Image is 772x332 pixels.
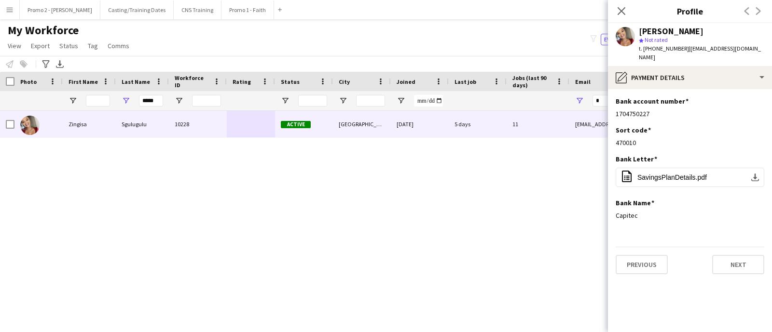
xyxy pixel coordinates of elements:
a: Comms [104,40,133,52]
span: Jobs (last 90 days) [512,74,552,89]
app-action-btn: Export XLSX [54,58,66,70]
a: View [4,40,25,52]
div: Sgulugulu [116,111,169,137]
div: [EMAIL_ADDRESS][DOMAIN_NAME] [569,111,762,137]
button: Next [712,255,764,274]
div: 470010 [616,138,764,147]
input: Status Filter Input [298,95,327,106]
span: Photo [20,78,37,85]
a: Tag [84,40,102,52]
button: Open Filter Menu [122,96,130,105]
span: Email [575,78,591,85]
button: Open Filter Menu [69,96,77,105]
span: t. [PHONE_NUMBER] [639,45,689,52]
button: Casting/Training Dates [100,0,174,19]
span: Tag [88,41,98,50]
a: Status [55,40,82,52]
div: Payment details [608,66,772,89]
input: Email Filter Input [593,95,757,106]
button: Everyone10,940 [601,34,652,45]
span: My Workforce [8,23,79,38]
a: Export [27,40,54,52]
span: Last Name [122,78,150,85]
input: Last Name Filter Input [139,95,163,106]
span: Active [281,121,311,128]
span: Rating [233,78,251,85]
span: Status [281,78,300,85]
div: 11 [507,111,569,137]
span: Not rated [645,36,668,43]
div: [DATE] [391,111,449,137]
span: View [8,41,21,50]
button: Previous [616,255,668,274]
span: Workforce ID [175,74,209,89]
span: | [EMAIL_ADDRESS][DOMAIN_NAME] [639,45,761,61]
div: Capitec [616,211,764,220]
img: Zingisa Sgulugulu [20,116,40,135]
button: Open Filter Menu [339,96,347,105]
button: Promo 1 - Faith [221,0,274,19]
div: Zingisa [63,111,116,137]
span: City [339,78,350,85]
button: Open Filter Menu [175,96,183,105]
span: Status [59,41,78,50]
input: Workforce ID Filter Input [192,95,221,106]
span: Export [31,41,50,50]
button: Open Filter Menu [397,96,405,105]
app-action-btn: Advanced filters [40,58,52,70]
button: Promo 2 - [PERSON_NAME] [20,0,100,19]
button: SavingsPlanDetails.pdf [616,168,764,187]
span: Joined [397,78,415,85]
input: Joined Filter Input [414,95,443,106]
h3: Profile [608,5,772,17]
button: Open Filter Menu [281,96,289,105]
input: First Name Filter Input [86,95,110,106]
div: 5 days [449,111,507,137]
span: SavingsPlanDetails.pdf [637,173,707,181]
span: Last job [455,78,476,85]
h3: Bank account number [616,97,689,106]
div: 10228 [169,111,227,137]
span: Comms [108,41,129,50]
div: [GEOGRAPHIC_DATA] [333,111,391,137]
button: Open Filter Menu [575,96,584,105]
div: 1704750227 [616,109,764,118]
h3: Bank Letter [616,155,657,163]
div: [PERSON_NAME] [639,27,703,36]
span: First Name [69,78,98,85]
h3: Sort code [616,126,651,134]
input: City Filter Input [356,95,385,106]
h3: Bank Name [616,199,654,207]
button: CNS Training [174,0,221,19]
